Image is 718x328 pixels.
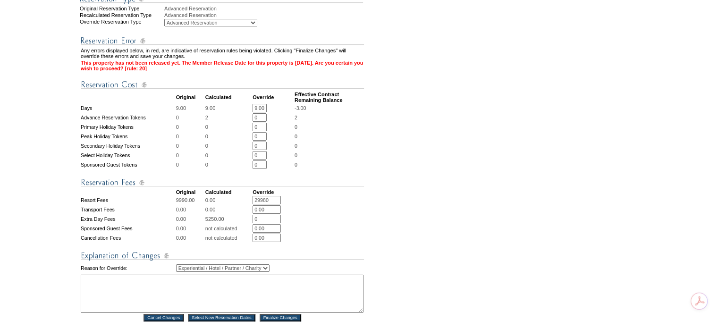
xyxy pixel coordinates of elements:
input: Cancel Changes [144,314,184,321]
input: Select New Reservation Dates [188,314,255,321]
td: Override [253,189,294,195]
td: 9.00 [176,104,204,112]
td: Any errors displayed below, in red, are indicative of reservation rules being violated. Clicking ... [81,48,364,59]
td: 9990.00 [176,196,204,204]
td: 0 [176,123,204,131]
span: 0 [295,162,297,168]
td: 2 [205,113,252,122]
td: 0 [176,132,204,141]
span: 0 [295,152,297,158]
td: 0 [205,123,252,131]
td: 5250.00 [205,215,252,223]
td: 0 [176,160,204,169]
img: Reservation Fees [81,177,364,188]
td: 0.00 [176,234,204,242]
img: Reservation Cost [81,79,364,91]
td: not calculated [205,224,252,233]
td: Effective Contract Remaining Balance [295,92,364,103]
td: 0 [176,142,204,150]
td: Cancellation Fees [81,234,175,242]
div: Advanced Reservation [164,12,365,18]
td: Sponsored Guest Fees [81,224,175,233]
td: Advance Reservation Tokens [81,113,175,122]
td: Primary Holiday Tokens [81,123,175,131]
span: -3.00 [295,105,306,111]
div: Override Reservation Type [80,19,163,26]
td: Select Holiday Tokens [81,151,175,160]
td: Peak Holiday Tokens [81,132,175,141]
img: Explanation of Changes [81,250,364,261]
div: Recalculated Reservation Type [80,12,163,18]
td: Original [176,189,204,195]
td: Sponsored Guest Tokens [81,160,175,169]
td: 0.00 [176,205,204,214]
td: Calculated [205,189,252,195]
input: Finalize Changes [260,314,301,321]
td: 0.00 [176,215,204,223]
span: 0 [295,143,297,149]
td: 0.00 [205,205,252,214]
td: 0 [205,132,252,141]
td: Extra Day Fees [81,215,175,223]
td: 0 [205,142,252,150]
td: 0 [176,113,204,122]
span: 0 [295,124,297,130]
td: Override [253,92,294,103]
td: Resort Fees [81,196,175,204]
td: Secondary Holiday Tokens [81,142,175,150]
td: 0 [205,151,252,160]
td: Days [81,104,175,112]
td: 0 [176,151,204,160]
td: Reason for Override: [81,262,175,274]
td: Transport Fees [81,205,175,214]
td: not calculated [205,234,252,242]
img: Reservation Errors [81,35,364,47]
td: 0 [205,160,252,169]
td: This property has not been released yet. The Member Release Date for this property is [DATE]. Are... [81,60,364,71]
td: 0.00 [205,196,252,204]
td: 0.00 [176,224,204,233]
div: Original Reservation Type [80,6,163,11]
span: 2 [295,115,297,120]
span: 0 [295,134,297,139]
td: Original [176,92,204,103]
td: 9.00 [205,104,252,112]
div: Advanced Reservation [164,6,365,11]
td: Calculated [205,92,252,103]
